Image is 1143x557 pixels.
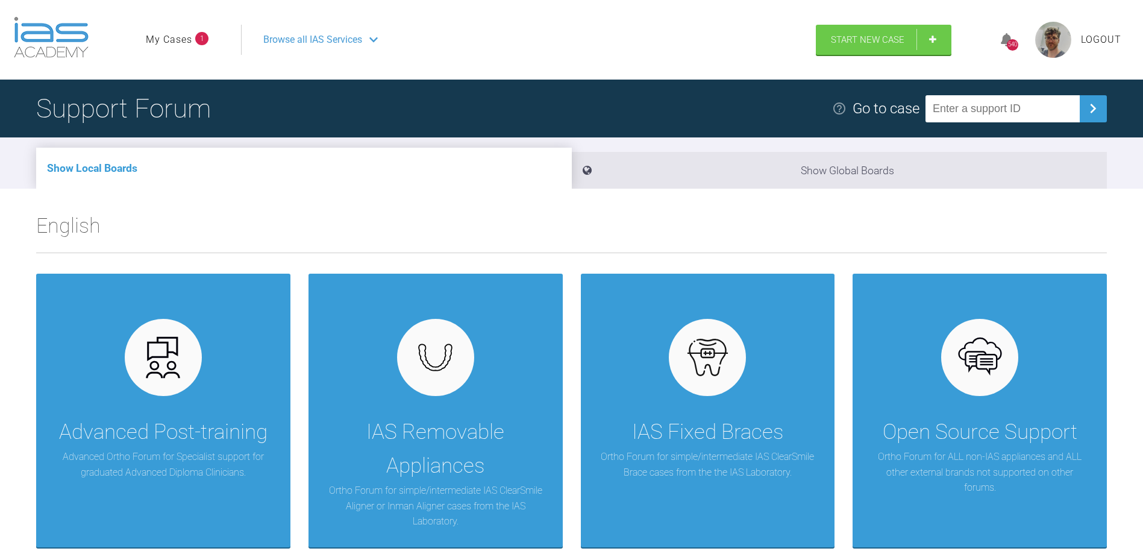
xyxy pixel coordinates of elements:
span: 1 [195,32,208,45]
div: Open Source Support [883,415,1077,449]
a: IAS Fixed BracesOrtho Forum for simple/intermediate IAS ClearSmile Brace cases from the the IAS L... [581,274,835,547]
h1: Support Forum [36,87,211,130]
img: logo-light.3e3ef733.png [14,17,89,58]
li: Show Local Boards [36,148,572,189]
span: Browse all IAS Services [263,32,362,48]
p: Ortho Forum for simple/intermediate IAS ClearSmile Brace cases from the the IAS Laboratory. [599,449,817,480]
span: Start New Case [831,34,904,45]
img: profile.png [1035,22,1071,58]
a: Open Source SupportOrtho Forum for ALL non-IAS appliances and ALL other external brands not suppo... [853,274,1107,547]
a: IAS Removable AppliancesOrtho Forum for simple/intermediate IAS ClearSmile Aligner or Inman Align... [308,274,563,547]
li: Show Global Boards [572,152,1107,189]
a: Logout [1081,32,1121,48]
p: Ortho Forum for ALL non-IAS appliances and ALL other external brands not supported on other forums. [871,449,1089,496]
a: Start New Case [816,25,951,55]
div: IAS Fixed Braces [632,415,783,449]
p: Ortho Forum for simple/intermediate IAS ClearSmile Aligner or Inman Aligner cases from the IAS La... [327,483,545,529]
img: help.e70b9f3d.svg [832,101,847,116]
img: fixed.9f4e6236.svg [684,335,731,381]
a: My Cases [146,32,192,48]
div: Go to case [853,97,919,120]
p: Advanced Ortho Forum for Specialist support for graduated Advanced Diploma Clinicians. [54,449,272,480]
div: Advanced Post-training [59,415,268,449]
img: advanced.73cea251.svg [140,335,186,381]
input: Enter a support ID [925,95,1080,122]
img: chevronRight.28bd32b0.svg [1083,99,1103,118]
img: removables.927eaa4e.svg [412,340,459,375]
div: 540 [1007,39,1018,51]
img: opensource.6e495855.svg [957,335,1003,381]
div: IAS Removable Appliances [327,415,545,483]
h2: English [36,209,1107,253]
a: Advanced Post-trainingAdvanced Ortho Forum for Specialist support for graduated Advanced Diploma ... [36,274,290,547]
